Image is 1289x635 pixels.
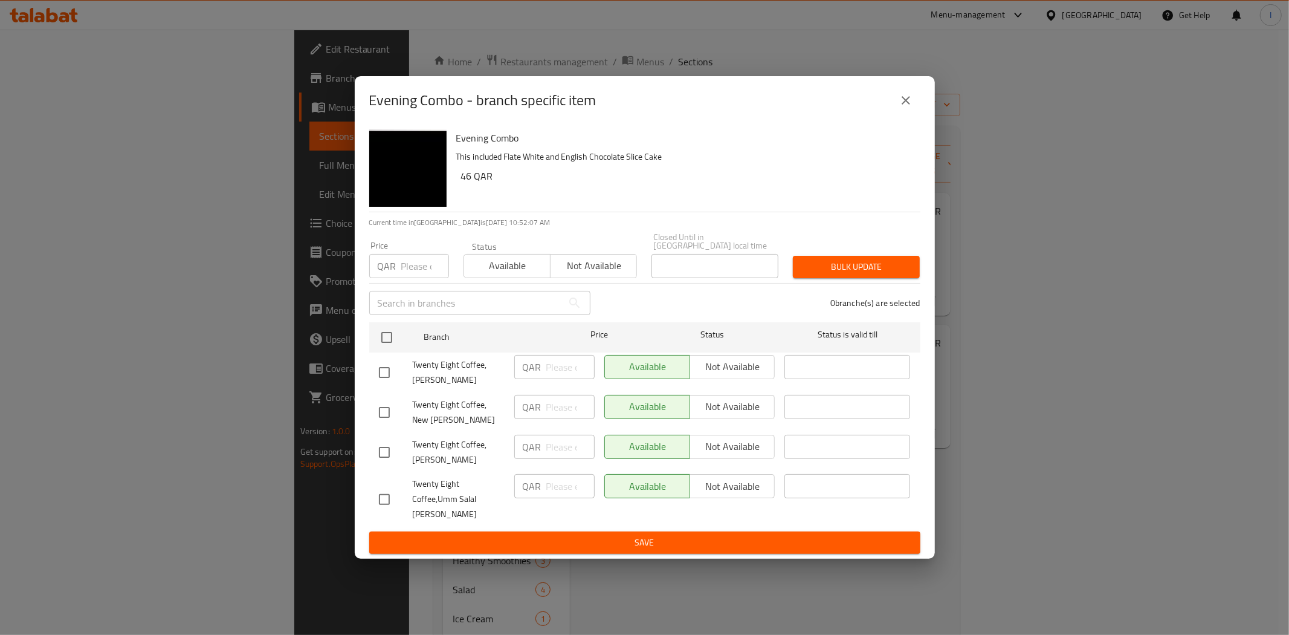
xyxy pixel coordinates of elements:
span: Available [469,257,546,275]
input: Search in branches [369,291,563,315]
p: QAR [523,360,541,374]
button: Save [369,532,920,554]
p: QAR [378,259,396,273]
p: 0 branche(s) are selected [830,297,920,309]
span: Status is valid till [784,327,910,342]
p: This included Flate White and English Chocolate Slice Cake [456,149,911,164]
input: Please enter price [546,435,595,459]
span: Branch [424,330,549,345]
span: Twenty Eight Coffee, [PERSON_NAME] [413,357,505,388]
input: Please enter price [546,474,595,498]
span: Price [559,327,639,342]
button: Available [464,254,551,278]
span: Not available [555,257,632,275]
h6: Evening Combo [456,129,911,146]
span: Twenty Eight Coffee,Umm Salal [PERSON_NAME] [413,477,505,522]
p: QAR [523,479,541,493]
span: Bulk update [803,259,910,275]
button: close [891,86,920,115]
input: Please enter price [546,395,595,419]
button: Not available [550,254,637,278]
h2: Evening Combo - branch specific item [369,91,596,110]
p: QAR [523,440,541,454]
input: Please enter price [546,355,595,379]
span: Save [379,535,911,550]
p: Current time in [GEOGRAPHIC_DATA] is [DATE] 10:52:07 AM [369,217,920,228]
button: Bulk update [793,256,920,278]
span: Twenty Eight Coffee, [PERSON_NAME] [413,437,505,467]
input: Please enter price [401,254,449,278]
span: Status [649,327,775,342]
p: QAR [523,400,541,414]
img: Evening Combo [369,129,447,207]
span: Twenty Eight Coffee, New [PERSON_NAME] [413,397,505,428]
h6: 46 QAR [461,168,911,184]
